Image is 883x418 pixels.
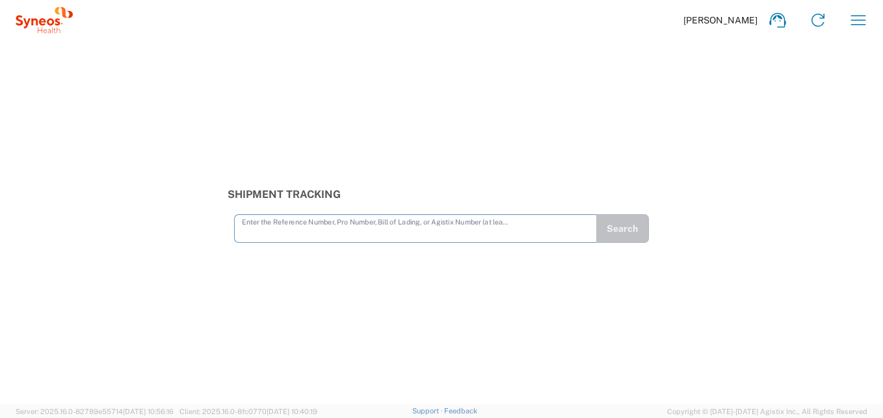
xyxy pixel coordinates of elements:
[683,14,758,26] span: [PERSON_NAME]
[228,188,655,201] h3: Shipment Tracking
[179,408,317,415] span: Client: 2025.16.0-8fc0770
[123,408,174,415] span: [DATE] 10:56:16
[412,407,445,415] a: Support
[667,406,867,417] span: Copyright © [DATE]-[DATE] Agistix Inc., All Rights Reserved
[444,407,477,415] a: Feedback
[267,408,317,415] span: [DATE] 10:40:19
[16,408,174,415] span: Server: 2025.16.0-82789e55714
